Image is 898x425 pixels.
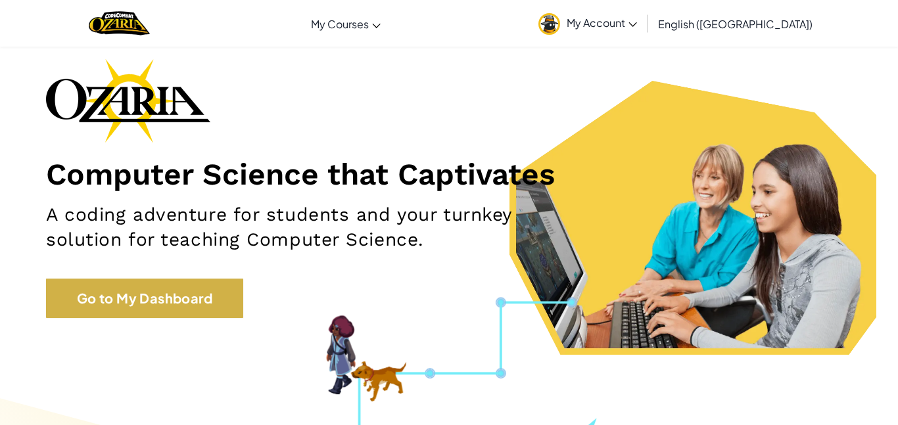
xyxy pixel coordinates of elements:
h2: A coding adventure for students and your turnkey solution for teaching Computer Science. [46,202,586,252]
a: My Courses [304,6,387,41]
span: My Account [567,16,637,30]
span: My Courses [311,17,369,31]
span: English ([GEOGRAPHIC_DATA]) [658,17,813,31]
a: Ozaria by CodeCombat logo [89,10,150,37]
h1: Computer Science that Captivates [46,156,852,192]
img: Ozaria branding logo [46,58,210,143]
img: Home [89,10,150,37]
a: English ([GEOGRAPHIC_DATA]) [651,6,819,41]
a: My Account [532,3,644,44]
img: avatar [538,13,560,35]
a: Go to My Dashboard [46,279,243,318]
